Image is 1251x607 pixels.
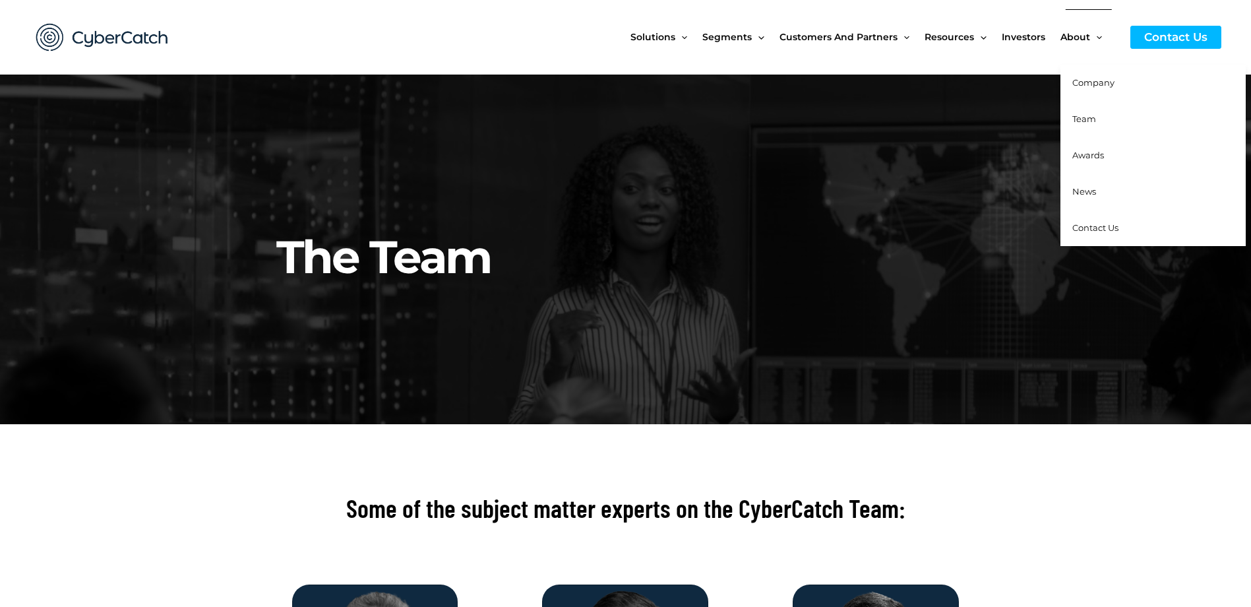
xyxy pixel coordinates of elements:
[1060,137,1246,174] a: Awards
[702,9,752,65] span: Segments
[1072,150,1104,160] span: Awards
[925,9,974,65] span: Resources
[1072,77,1114,88] span: Company
[1072,186,1096,197] span: News
[257,492,995,525] h2: Some of the subject matter experts on the CyberCatch Team:
[1002,9,1060,65] a: Investors
[1060,9,1090,65] span: About
[630,9,1117,65] nav: Site Navigation: New Main Menu
[1060,101,1246,137] a: Team
[974,9,986,65] span: Menu Toggle
[752,9,764,65] span: Menu Toggle
[630,9,675,65] span: Solutions
[675,9,687,65] span: Menu Toggle
[1060,65,1246,101] a: Company
[779,9,898,65] span: Customers and Partners
[1060,210,1246,246] a: Contact Us
[898,9,909,65] span: Menu Toggle
[23,10,181,65] img: CyberCatch
[276,110,985,287] h2: The Team
[1002,9,1045,65] span: Investors
[1060,174,1246,210] a: News
[1090,9,1102,65] span: Menu Toggle
[1130,26,1221,49] a: Contact Us
[1072,113,1096,124] span: Team
[1072,222,1118,233] span: Contact Us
